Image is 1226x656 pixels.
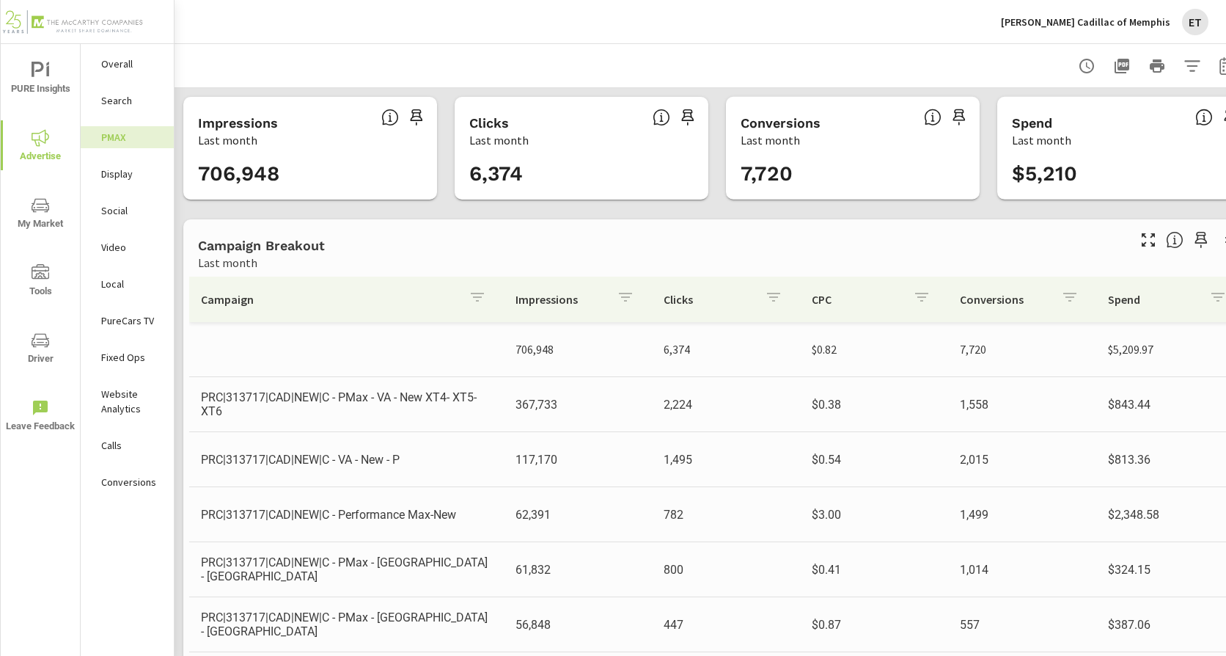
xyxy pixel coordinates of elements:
td: 557 [948,606,1096,644]
p: Overall [101,57,162,71]
p: CPC [812,292,901,307]
p: Social [101,203,162,218]
h3: 6,374 [469,161,694,186]
td: 2,015 [948,441,1096,478]
div: Local [81,273,174,295]
td: 1,014 [948,551,1096,588]
div: Calls [81,434,174,456]
button: Make Fullscreen [1137,228,1160,252]
p: PMAX [101,130,162,145]
td: $0.41 [800,551,948,588]
td: 1,558 [948,386,1096,423]
td: $0.87 [800,606,948,644]
p: Conversions [101,475,162,489]
p: Last month [1012,131,1071,149]
p: 706,948 [515,340,640,358]
p: Local [101,277,162,291]
td: PRC|313717|CAD|NEW|C - PMax - [GEOGRAPHIC_DATA] - [GEOGRAPHIC_DATA] [189,544,504,595]
td: 447 [652,606,800,644]
td: PRC|313717|CAD|NEW|C - VA - New - P [189,441,504,478]
div: Conversions [81,471,174,493]
td: 1,495 [652,441,800,478]
span: Driver [5,332,76,368]
td: 782 [652,496,800,533]
button: Apply Filters [1178,51,1207,81]
h3: 706,948 [198,161,422,186]
span: Save this to your personalized report [405,106,428,129]
p: Last month [198,131,257,149]
div: Website Analytics [81,383,174,420]
span: The number of times an ad was clicked by a consumer. [653,109,670,126]
p: Last month [469,131,529,149]
p: Website Analytics [101,387,162,416]
h5: Impressions [198,115,278,131]
td: 117,170 [504,441,652,478]
p: Fixed Ops [101,350,162,365]
div: nav menu [1,44,80,449]
span: My Market [5,197,76,233]
h5: Conversions [741,115,821,131]
span: Tools [5,264,76,300]
p: 7,720 [960,340,1084,358]
td: PRC|313717|CAD|NEW|C - PMax - VA - New XT4- XT5-XT6 [189,379,504,430]
p: Conversions [960,292,1049,307]
p: Calls [101,438,162,453]
td: 56,848 [504,606,652,644]
td: 62,391 [504,496,652,533]
td: PRC|313717|CAD|NEW|C - PMax - [GEOGRAPHIC_DATA] - [GEOGRAPHIC_DATA] [189,599,504,650]
td: PRC|313717|CAD|NEW|C - Performance Max-New [189,496,504,533]
td: $3.00 [800,496,948,533]
h5: Campaign Breakout [198,238,325,253]
span: The amount of money spent on advertising during the period. [1195,109,1213,126]
button: Print Report [1142,51,1172,81]
p: Spend [1108,292,1197,307]
span: Save this to your personalized report [947,106,971,129]
p: [PERSON_NAME] Cadillac of Memphis [1001,15,1170,29]
p: PureCars TV [101,313,162,328]
span: The number of times an ad was shown on your behalf. [381,109,399,126]
p: Display [101,167,162,181]
span: Advertise [5,129,76,165]
td: 367,733 [504,386,652,423]
p: Impressions [515,292,605,307]
span: Total Conversions include Actions, Leads and Unmapped. [924,109,941,126]
div: ET [1182,9,1208,35]
h3: 7,720 [741,161,965,186]
p: Last month [198,254,257,271]
button: "Export Report to PDF" [1107,51,1137,81]
td: 800 [652,551,800,588]
td: 61,832 [504,551,652,588]
td: 1,499 [948,496,1096,533]
p: Clicks [664,292,753,307]
h5: Clicks [469,115,509,131]
p: Video [101,240,162,255]
span: This is a summary of PMAX performance results by campaign. Each column can be sorted. [1166,231,1183,249]
div: Overall [81,53,174,75]
div: PureCars TV [81,310,174,332]
td: 2,224 [652,386,800,423]
div: PMAX [81,126,174,148]
p: 6,374 [664,340,788,358]
p: Search [101,93,162,108]
span: Leave Feedback [5,399,76,435]
div: Search [81,90,174,112]
div: Display [81,163,174,185]
div: Social [81,200,174,222]
p: Campaign [201,292,457,307]
td: $0.54 [800,441,948,478]
div: Fixed Ops [81,346,174,368]
p: $0.82 [812,340,936,358]
p: Last month [741,131,800,149]
div: Video [81,236,174,258]
h5: Spend [1012,115,1052,131]
span: Save this to your personalized report [676,106,700,129]
td: $0.38 [800,386,948,423]
span: Save this to your personalized report [1189,228,1213,252]
span: PURE Insights [5,62,76,98]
